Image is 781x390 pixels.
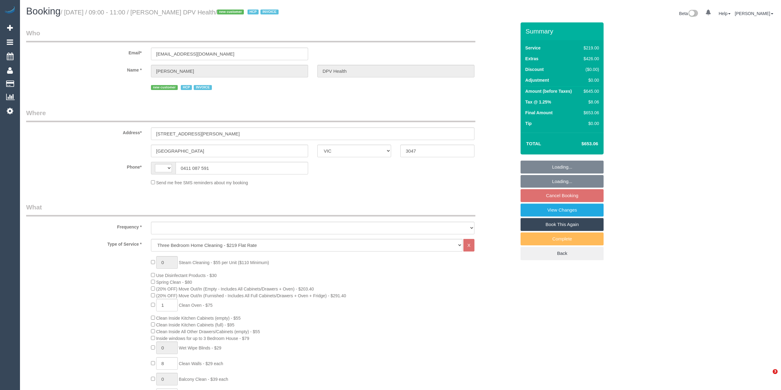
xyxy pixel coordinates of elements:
label: Final Amount [525,110,553,116]
span: Steam Cleaning - $55 per Unit ($110 Minimum) [179,260,269,265]
span: Clean Inside Kitchen Cabinets (full) - $95 [156,322,234,327]
iframe: Intercom live chat [760,369,775,384]
img: Automaid Logo [4,6,16,15]
a: Beta [679,11,698,16]
span: Inside windows for up to 3 Bedroom House - $79 [156,336,249,341]
a: Back [521,247,604,260]
h4: $653.06 [563,141,598,146]
input: First Name* [151,65,308,77]
span: Clean Inside Kitchen Cabinets (empty) - $55 [156,316,241,321]
div: $8.06 [581,99,599,105]
div: $645.00 [581,88,599,94]
span: HCP [181,85,192,90]
div: $0.00 [581,77,599,83]
span: Booking [26,6,61,17]
label: Name * [22,65,146,73]
label: Adjustment [525,77,549,83]
label: Extras [525,56,538,62]
span: HCP [248,10,259,14]
span: INVOICE [194,85,212,90]
input: Email* [151,48,308,60]
small: / [DATE] / 09:00 - 11:00 / [PERSON_NAME] DPV Health [61,9,280,16]
span: Clean Walls - $29 each [179,361,223,366]
h3: Summary [525,28,601,35]
label: Discount [525,66,544,72]
span: Use Disinfectant Products - $30 [156,273,217,278]
div: $653.06 [581,110,599,116]
span: (20% OFF) Move Out/In (Furnished - Includes All Full Cabinets/Drawers + Oven + Fridge) - $291.40 [156,293,346,298]
span: Balcony Clean - $39 each [179,377,228,382]
strong: Total [526,141,541,146]
img: New interface [688,10,698,18]
label: Service [525,45,541,51]
label: Email* [22,48,146,56]
input: Suburb* [151,145,308,157]
label: Tip [525,120,532,127]
label: Address* [22,127,146,136]
span: 3 [773,369,778,374]
legend: Where [26,108,475,122]
span: Clean Oven - $75 [179,303,213,308]
span: Wet Wipe Blinds - $29 [179,345,221,350]
input: Post Code* [400,145,474,157]
input: Phone* [176,162,308,174]
span: Spring Clean - $80 [156,280,192,285]
label: Tax @ 1.25% [525,99,551,105]
legend: Who [26,29,475,42]
label: Amount (before Taxes) [525,88,572,94]
label: Type of Service * [22,239,146,247]
span: Clean Inside All Other Drawers/Cabinets (empty) - $55 [156,329,260,334]
span: INVOICE [260,10,278,14]
div: ($0.00) [581,66,599,72]
label: Frequency * [22,222,146,230]
legend: What [26,203,475,216]
span: new customer [151,85,178,90]
span: / [215,9,280,16]
span: new customer [217,10,244,14]
a: View Changes [521,204,604,216]
div: $426.00 [581,56,599,62]
a: Book This Again [521,218,604,231]
input: Last Name* [317,65,474,77]
div: $219.00 [581,45,599,51]
span: Send me free SMS reminders about my booking [156,180,248,185]
a: [PERSON_NAME] [735,11,773,16]
span: (20% OFF) Move Out/In (Empty - Includes All Cabinets/Drawers + Oven) - $203.40 [156,287,314,291]
div: $0.00 [581,120,599,127]
label: Phone* [22,162,146,170]
a: Help [719,11,731,16]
